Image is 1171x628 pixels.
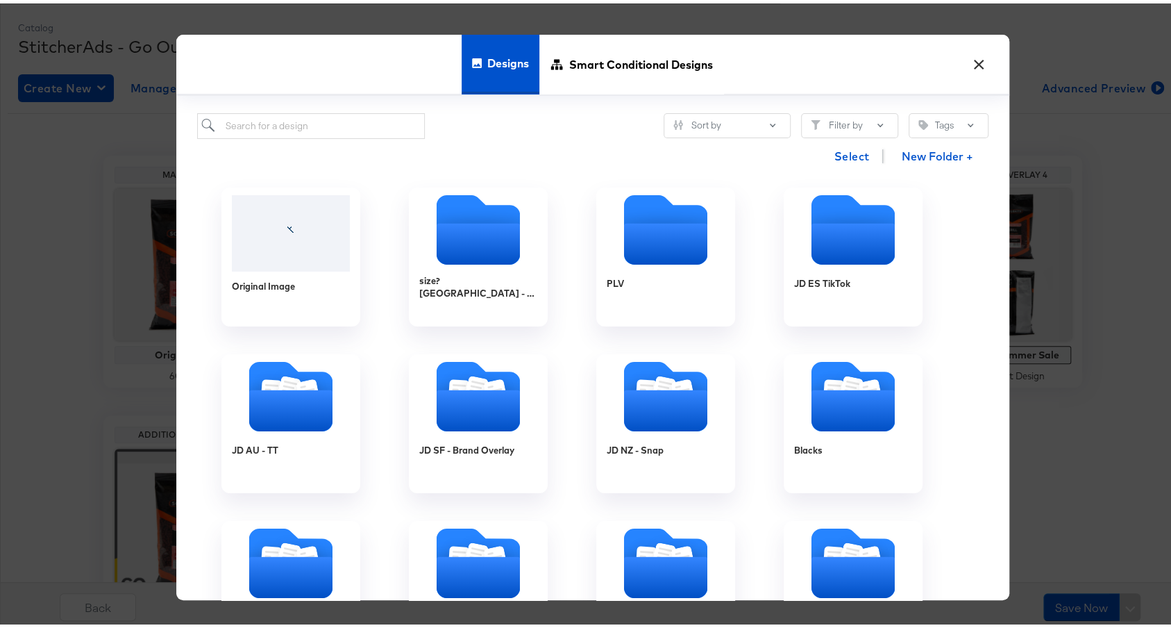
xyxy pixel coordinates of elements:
[607,441,664,454] div: JD NZ - Snap
[811,117,820,126] svg: Filter
[409,184,548,323] div: size? [GEOGRAPHIC_DATA] - BAU
[784,358,923,428] svg: Folder
[794,274,850,288] div: JD ES TikTok
[419,441,514,454] div: JD SF - Brand Overlay
[801,110,898,135] button: FilterFilter by
[784,192,923,261] svg: Empty folder
[221,184,360,323] div: Original Image
[409,525,548,595] svg: Folder
[596,351,735,490] div: JD NZ - Snap
[834,143,870,163] span: Select
[967,45,992,70] button: ×
[909,110,988,135] button: TagTags
[409,351,548,490] div: JD SF - Brand Overlay
[197,110,426,135] input: Search for a design
[784,184,923,323] div: JD ES TikTok
[829,139,875,167] button: Select
[596,192,735,261] svg: Empty folder
[664,110,791,135] button: SlidersSort by
[409,192,548,261] svg: Empty folder
[918,117,928,126] svg: Tag
[232,277,295,290] div: Original Image
[569,31,713,92] span: Smart Conditional Designs
[607,274,624,288] div: PLV
[232,441,278,454] div: JD AU - TT
[596,358,735,428] svg: Folder
[419,271,537,297] div: size? [GEOGRAPHIC_DATA] - BAU
[221,525,360,595] svg: Folder
[487,29,529,90] span: Designs
[673,117,683,126] svg: Sliders
[596,525,735,595] svg: Folder
[596,184,735,323] div: PLV
[221,351,360,490] div: JD AU - TT
[221,358,360,428] svg: Folder
[409,358,548,428] svg: Folder
[784,525,923,595] svg: Folder
[784,351,923,490] div: Blacks
[794,441,823,454] div: Blacks
[890,141,985,167] button: New Folder +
